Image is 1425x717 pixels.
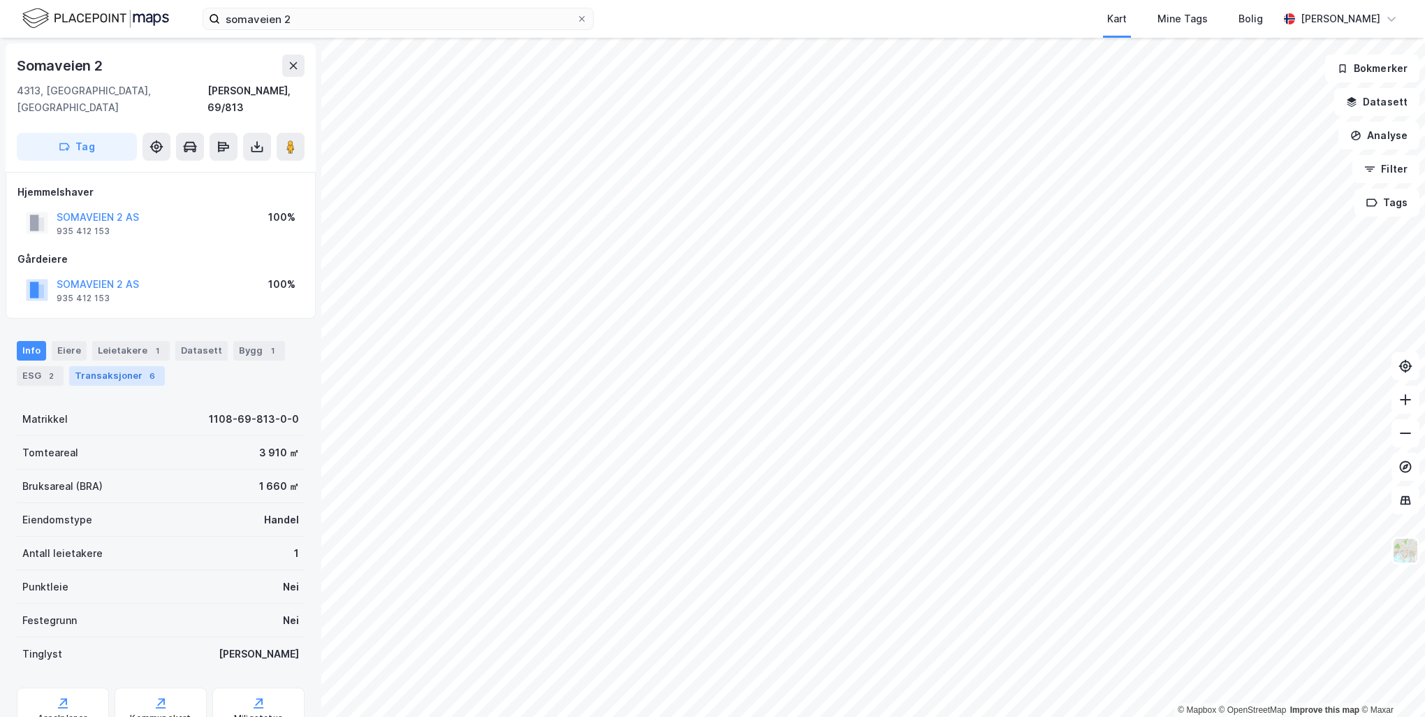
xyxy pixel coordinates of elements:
[283,612,299,629] div: Nei
[22,545,103,562] div: Antall leietakere
[1301,10,1380,27] div: [PERSON_NAME]
[17,55,105,77] div: Somaveien 2
[294,545,299,562] div: 1
[1355,650,1425,717] iframe: Chat Widget
[92,341,170,361] div: Leietakere
[1325,55,1419,82] button: Bokmerker
[17,82,207,116] div: 4313, [GEOGRAPHIC_DATA], [GEOGRAPHIC_DATA]
[1157,10,1208,27] div: Mine Tags
[1107,10,1127,27] div: Kart
[220,8,576,29] input: Søk på adresse, matrikkel, gårdeiere, leietakere eller personer
[264,512,299,528] div: Handel
[1352,155,1419,183] button: Filter
[283,579,299,595] div: Nei
[1392,537,1419,564] img: Z
[22,411,68,428] div: Matrikkel
[22,478,103,495] div: Bruksareal (BRA)
[1178,705,1216,715] a: Mapbox
[17,366,64,386] div: ESG
[150,344,164,358] div: 1
[145,369,159,383] div: 6
[233,341,285,361] div: Bygg
[1334,88,1419,116] button: Datasett
[268,276,295,293] div: 100%
[209,411,299,428] div: 1108-69-813-0-0
[175,341,228,361] div: Datasett
[259,444,299,461] div: 3 910 ㎡
[22,579,68,595] div: Punktleie
[17,133,137,161] button: Tag
[44,369,58,383] div: 2
[17,251,304,268] div: Gårdeiere
[22,646,62,662] div: Tinglyst
[17,341,46,361] div: Info
[265,344,279,358] div: 1
[1355,650,1425,717] div: Kontrollprogram for chat
[1219,705,1287,715] a: OpenStreetMap
[57,293,110,304] div: 935 412 153
[207,82,305,116] div: [PERSON_NAME], 69/813
[22,612,77,629] div: Festegrunn
[1238,10,1263,27] div: Bolig
[1338,122,1419,150] button: Analyse
[22,444,78,461] div: Tomteareal
[22,6,169,31] img: logo.f888ab2527a4732fd821a326f86c7f29.svg
[52,341,87,361] div: Eiere
[259,478,299,495] div: 1 660 ㎡
[17,184,304,201] div: Hjemmelshaver
[1354,189,1419,217] button: Tags
[1290,705,1359,715] a: Improve this map
[268,209,295,226] div: 100%
[22,512,92,528] div: Eiendomstype
[57,226,110,237] div: 935 412 153
[219,646,299,662] div: [PERSON_NAME]
[69,366,165,386] div: Transaksjoner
